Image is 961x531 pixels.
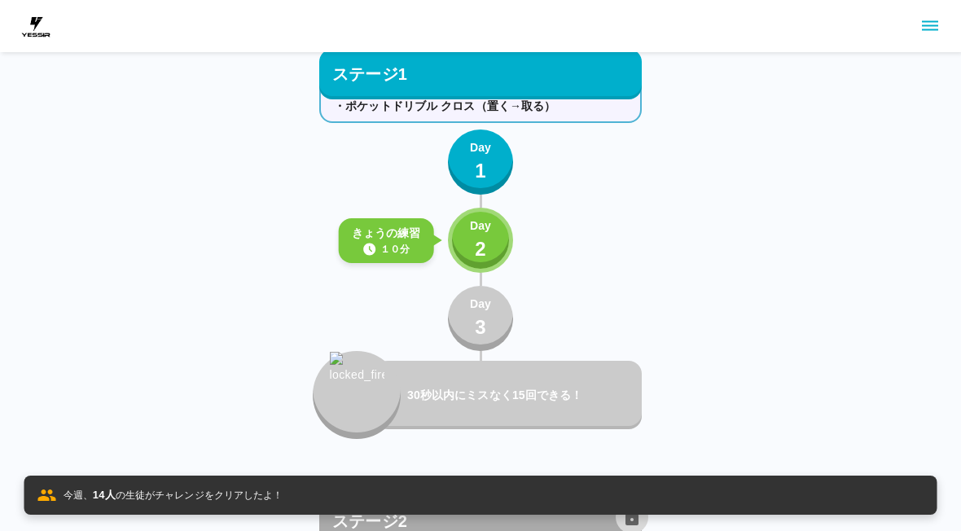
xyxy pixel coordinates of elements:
p: 3 [475,313,486,342]
button: locked_fire_icon [313,351,401,439]
p: Day [470,217,491,235]
button: Day1 [448,129,513,195]
p: 2 [475,235,486,264]
p: Day [470,296,491,313]
button: Day3 [448,286,513,351]
p: 30秒以内にミスなく15回できる！ [407,387,635,404]
button: sidemenu [916,12,944,40]
p: ・ポケットドリブル クロス（置く→取る） [334,98,627,115]
p: 1 [475,156,486,186]
p: きょうの練習 [352,225,421,242]
span: 14 人 [93,489,116,501]
button: Day2 [448,208,513,273]
p: ステージ1 [332,62,407,86]
p: 今週、 の生徒がチャレンジをクリアしたよ！ [64,487,283,503]
img: dummy [20,10,52,42]
img: locked_fire_icon [330,352,384,419]
p: １０分 [380,242,410,257]
p: Day [470,139,491,156]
